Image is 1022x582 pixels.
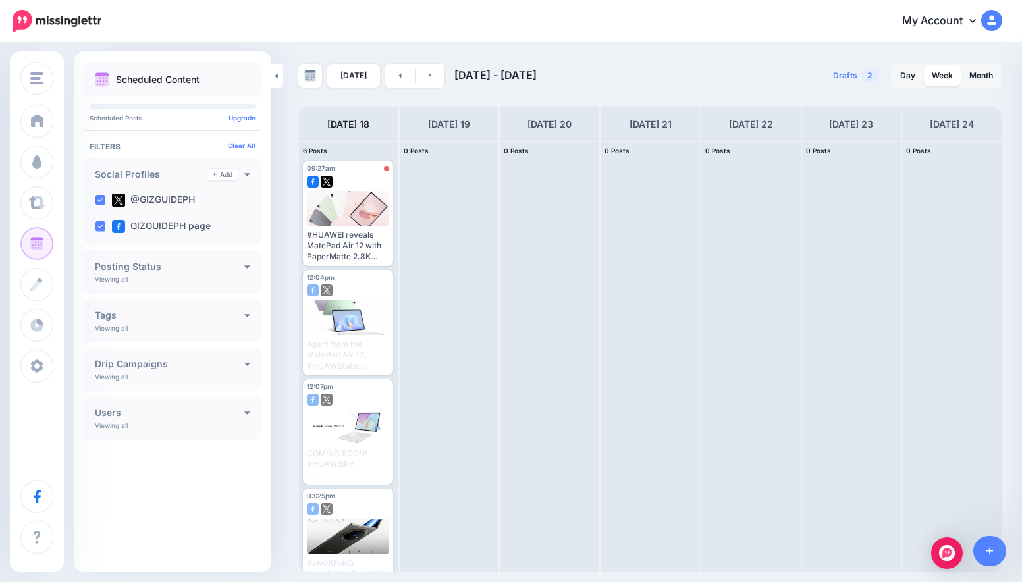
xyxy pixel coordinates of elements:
h4: Users [95,408,244,417]
a: Day [892,65,923,86]
span: 0 Posts [906,147,931,155]
h4: Tags [95,311,244,320]
img: twitter-square.png [112,194,125,207]
a: Week [924,65,961,86]
img: Missinglettr [13,10,101,32]
h4: [DATE] 19 [428,117,470,132]
h4: [DATE] 22 [729,117,773,132]
div: COMING SOON! #HUAWEIPH Read here: [URL][DOMAIN_NAME] [307,448,389,481]
a: Clear All [228,142,255,149]
img: calendar.png [95,72,109,87]
span: 0 Posts [504,147,529,155]
span: 03:25pm [307,492,335,500]
p: Viewing all [95,324,128,332]
h4: [DATE] 18 [327,117,369,132]
img: facebook-square.png [112,220,125,233]
h4: [DATE] 23 [829,117,873,132]
img: calendar-grey-darker.png [304,70,316,82]
label: @GIZGUIDEPH [112,194,195,207]
span: 12:04pm [307,273,335,281]
img: twitter-square.png [321,503,333,515]
a: My Account [889,5,1002,38]
img: facebook-square.png [307,176,319,188]
a: Month [961,65,1001,86]
a: Drafts2 [825,64,887,88]
a: [DATE] [327,64,380,88]
img: twitter-square.png [321,394,333,406]
span: 6 Posts [303,147,327,155]
h4: [DATE] 21 [630,117,672,132]
span: 12:07pm [307,383,333,390]
h4: Posting Status [95,262,244,271]
a: Add [207,169,238,180]
img: facebook-square.png [307,503,319,515]
span: 2 [861,69,879,82]
span: [DATE] - [DATE] [454,68,537,82]
h4: Filters [90,142,255,151]
span: 0 Posts [705,147,730,155]
h4: Social Profiles [95,170,207,179]
a: Upgrade [229,114,255,122]
img: twitter-square.png [321,176,333,188]
div: Open Intercom Messenger [931,537,963,569]
label: GIZGUIDEPH page [112,220,211,233]
h4: [DATE] 24 [930,117,974,132]
img: twitter-square.png [321,284,333,296]
p: Viewing all [95,421,128,429]
span: 0 Posts [605,147,630,155]
h4: Drip Campaigns [95,359,244,369]
img: menu.png [30,72,43,84]
span: 0 Posts [404,147,429,155]
p: Viewing all [95,275,128,283]
span: 0 Posts [806,147,831,155]
p: Scheduled Posts [90,115,255,121]
h4: [DATE] 20 [527,117,572,132]
div: Apart from the MatePad Air 12, #HUAWEI also launched the MatePad 11.5 S in [GEOGRAPHIC_DATA]. Rea... [307,339,389,371]
img: facebook-square.png [307,394,319,406]
img: facebook-square.png [307,284,319,296]
div: #HUAWEI reveals MatePad Air 12 with PaperMatte 2.8K LCD panel and 10,100mAh battery. Read here: [... [307,230,389,262]
span: 09:27am [307,164,335,172]
span: Drafts [833,72,857,80]
p: Scheduled Content [116,75,200,84]
p: Viewing all [95,373,128,381]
